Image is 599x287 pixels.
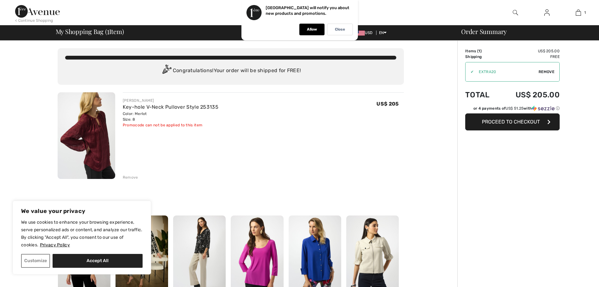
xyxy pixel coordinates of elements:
[584,10,586,15] span: 1
[482,119,540,125] span: Proceed to Checkout
[160,65,173,77] img: Congratulation2.svg
[21,219,143,249] p: We use cookies to enhance your browsing experience, serve personalized ads or content, and analyz...
[465,113,560,130] button: Proceed to Checkout
[506,106,523,111] span: US$ 51.25
[15,18,53,23] div: < Continue Shopping
[266,5,349,16] p: [GEOGRAPHIC_DATA] will notify you about new products and promotions.
[539,69,554,75] span: Remove
[335,27,345,32] p: Close
[465,54,499,60] td: Shipping
[454,28,595,35] div: Order Summary
[466,69,474,75] div: ✔
[107,27,109,35] span: 1
[544,9,550,16] img: My Info
[576,9,581,16] img: My Bag
[478,49,480,53] span: 1
[65,65,396,77] div: Congratulations! Your order will be shipped for FREE!
[499,48,560,54] td: US$ 205.00
[563,9,594,16] a: 1
[465,84,499,106] td: Total
[474,62,539,81] input: Promo code
[473,106,560,111] div: or 4 payments of with
[376,101,398,107] span: US$ 205
[21,254,50,268] button: Customize
[58,203,404,210] h2: Shoppers also bought
[532,106,555,111] img: Sezzle
[379,31,387,35] span: EN
[499,84,560,106] td: US$ 205.00
[355,31,365,36] img: US Dollar
[123,122,218,128] div: Promocode can not be applied to this item
[123,175,138,180] div: Remove
[499,54,560,60] td: Free
[15,5,60,18] img: 1ère Avenue
[123,104,218,110] a: Key-hole V-Neck Pullover Style 253135
[513,9,518,16] img: search the website
[40,242,70,248] a: Privacy Policy
[58,92,115,179] img: Key-hole V-Neck Pullover Style 253135
[465,48,499,54] td: Items ( )
[13,201,151,274] div: We value your privacy
[355,31,375,35] span: USD
[465,106,560,113] div: or 4 payments ofUS$ 51.25withSezzle Click to learn more about Sezzle
[21,207,143,215] p: We value your privacy
[123,111,218,122] div: Color: Merlot Size: 8
[56,28,124,35] span: My Shopping Bag ( Item)
[307,27,317,32] p: Allow
[123,98,218,103] div: [PERSON_NAME]
[53,254,143,268] button: Accept All
[539,9,555,17] a: Sign In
